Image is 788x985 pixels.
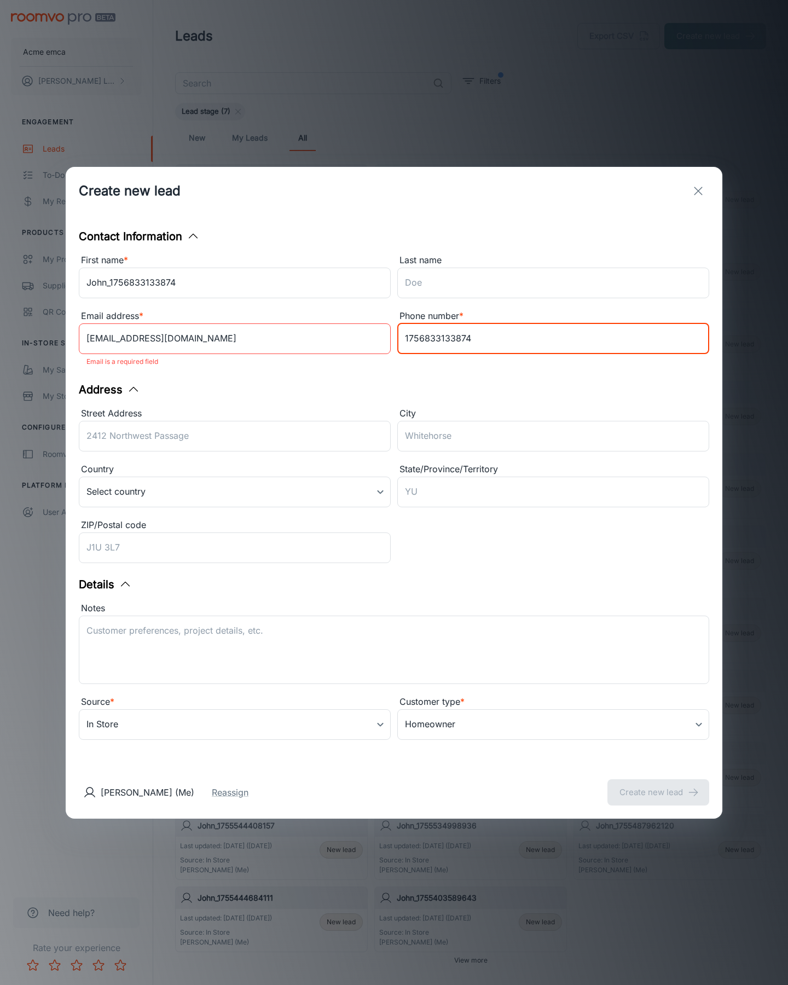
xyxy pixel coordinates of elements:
button: exit [687,180,709,202]
div: In Store [79,709,391,740]
div: Phone number [397,309,709,323]
input: Doe [397,268,709,298]
input: J1U 3L7 [79,532,391,563]
input: John [79,268,391,298]
div: Street Address [79,407,391,421]
input: 2412 Northwest Passage [79,421,391,451]
div: State/Province/Territory [397,462,709,477]
button: Contact Information [79,228,200,245]
div: ZIP/Postal code [79,518,391,532]
div: Homeowner [397,709,709,740]
h1: Create new lead [79,181,181,201]
input: Whitehorse [397,421,709,451]
div: Select country [79,477,391,507]
div: Customer type [397,695,709,709]
p: Email is a required field [86,355,383,368]
div: City [397,407,709,421]
input: +1 439-123-4567 [397,323,709,354]
input: myname@example.com [79,323,391,354]
input: YU [397,477,709,507]
div: Source [79,695,391,709]
button: Reassign [212,786,248,799]
div: First name [79,253,391,268]
div: Notes [79,601,709,616]
p: [PERSON_NAME] (Me) [101,786,194,799]
button: Details [79,576,132,593]
div: Email address [79,309,391,323]
button: Address [79,381,140,398]
div: Last name [397,253,709,268]
div: Country [79,462,391,477]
